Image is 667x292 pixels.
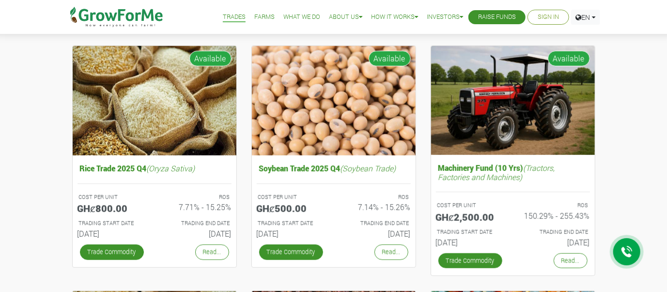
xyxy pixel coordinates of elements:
[437,228,504,236] p: Estimated Trading Start Date
[283,12,320,22] a: What We Do
[163,193,230,201] p: ROS
[342,193,409,201] p: ROS
[341,202,411,212] h6: 7.14% - 15.26%
[341,163,396,173] i: (Soybean Trade)
[223,12,246,22] a: Trades
[78,161,232,242] a: Rice Trade 2025 Q4(Oryza Sativa) COST PER UNIT GHȼ800.00 ROS 7.71% - 15.25% TRADING START DATE [D...
[522,228,589,236] p: Estimated Trading End Date
[195,245,229,260] a: Read...
[259,245,323,260] a: Trade Commodity
[162,202,232,212] h6: 7.71% - 15.25%
[436,161,590,184] h5: Machinery Fund (10 Yrs)
[369,51,411,66] span: Available
[341,229,411,238] h6: [DATE]
[538,12,559,22] a: Sign In
[254,12,275,22] a: Farms
[427,12,463,22] a: Investors
[257,229,326,238] h6: [DATE]
[79,219,146,228] p: Estimated Trading Start Date
[437,201,504,210] p: COST PER UNIT
[258,219,325,228] p: Estimated Trading Start Date
[436,161,590,251] a: Machinery Fund (10 Yrs)(Tractors, Factories and Machines) COST PER UNIT GHȼ2,500.00 ROS 150.29% -...
[436,211,506,223] h5: GHȼ2,500.00
[520,211,590,220] h6: 150.29% - 255.43%
[257,202,326,214] h5: GHȼ500.00
[438,253,502,268] a: Trade Commodity
[163,219,230,228] p: Estimated Trading End Date
[73,46,236,156] img: growforme image
[257,161,411,175] h5: Soybean Trade 2025 Q4
[374,245,408,260] a: Read...
[258,193,325,201] p: COST PER UNIT
[189,51,232,66] span: Available
[436,238,506,247] h6: [DATE]
[554,253,588,268] a: Read...
[252,46,416,156] img: growforme image
[80,245,144,260] a: Trade Commodity
[257,161,411,242] a: Soybean Trade 2025 Q4(Soybean Trade) COST PER UNIT GHȼ500.00 ROS 7.14% - 15.26% TRADING START DAT...
[147,163,195,173] i: (Oryza Sativa)
[78,229,147,238] h6: [DATE]
[478,12,516,22] a: Raise Funds
[571,10,600,25] a: EN
[431,46,595,155] img: growforme image
[162,229,232,238] h6: [DATE]
[371,12,418,22] a: How it Works
[342,219,409,228] p: Estimated Trading End Date
[522,201,589,210] p: ROS
[78,202,147,214] h5: GHȼ800.00
[520,238,590,247] h6: [DATE]
[329,12,362,22] a: About Us
[548,51,590,66] span: Available
[438,163,555,182] i: (Tractors, Factories and Machines)
[78,161,232,175] h5: Rice Trade 2025 Q4
[79,193,146,201] p: COST PER UNIT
